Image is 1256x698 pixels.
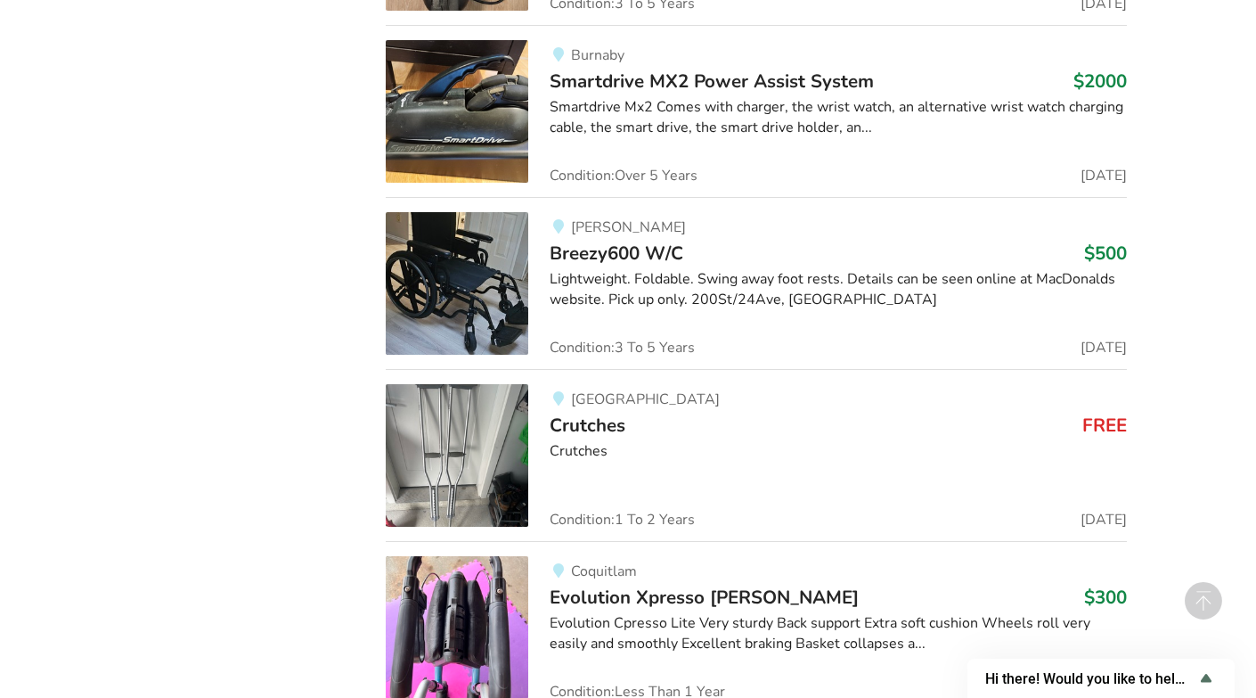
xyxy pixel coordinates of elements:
span: Hi there! Would you like to help us improve AssistList? [985,670,1195,687]
span: Crutches [550,413,625,438]
span: Burnaby [571,45,624,65]
h3: FREE [1082,414,1127,437]
div: Smartdrive Mx2 Comes with charger, the wrist watch, an alternative wrist watch charging cable, th... [550,97,1126,138]
span: Coquitlam [571,562,637,581]
h3: $2000 [1073,70,1127,93]
span: Condition: Over 5 Years [550,168,697,183]
span: Smartdrive MX2 Power Assist System [550,69,874,94]
span: [DATE] [1081,168,1127,183]
img: mobility-breezy600 w/c [386,212,528,355]
span: Breezy600 W/C [550,241,683,266]
span: Evolution Xpresso [PERSON_NAME] [550,585,859,610]
div: Crutches [550,441,1126,462]
h3: $300 [1084,586,1127,609]
img: mobility-smartdrive mx2 power assist system [386,40,528,183]
div: Evolution Cpresso Lite Very sturdy Back support Extra soft cushion Wheels roll very easily and sm... [550,613,1126,654]
div: Lightweight. Foldable. Swing away foot rests. Details can be seen online at MacDonalds website. P... [550,269,1126,310]
span: [DATE] [1081,513,1127,527]
span: [GEOGRAPHIC_DATA] [571,390,720,409]
a: mobility-smartdrive mx2 power assist systemBurnabySmartdrive MX2 Power Assist System$2000Smartdri... [386,25,1126,197]
span: [PERSON_NAME] [571,218,686,237]
span: Condition: 3 To 5 Years [550,341,695,355]
a: mobility-crutches [GEOGRAPHIC_DATA]CrutchesFREECrutchesCondition:1 To 2 Years[DATE] [386,369,1126,541]
span: Condition: 1 To 2 Years [550,513,695,527]
img: mobility-crutches [386,384,528,527]
h3: $500 [1084,242,1127,265]
span: [DATE] [1081,341,1127,355]
button: Show survey - Hi there! Would you like to help us improve AssistList? [985,668,1217,689]
a: mobility-breezy600 w/c[PERSON_NAME]Breezy600 W/C$500Lightweight. Foldable. Swing away foot rests.... [386,197,1126,369]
